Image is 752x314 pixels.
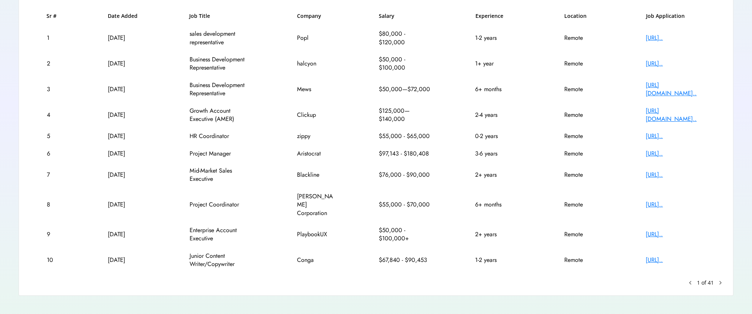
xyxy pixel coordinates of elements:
div: 6 [47,150,64,158]
div: Project Coordinator [190,201,253,209]
div: $50,000 - $100,000 [379,55,431,72]
div: 2 [47,60,64,68]
div: $125,000—$140,000 [379,107,431,124]
div: 1+ year [475,60,520,68]
div: 7 [47,171,64,179]
div: [DATE] [108,132,145,140]
button: keyboard_arrow_left [687,279,694,286]
div: 1 of 41 [697,279,714,286]
div: [DATE] [108,171,145,179]
div: 4 [47,111,64,119]
div: $80,000 - $120,000 [379,30,431,47]
div: Business Development Representative [190,81,253,98]
div: $50,000 - $100,000+ [379,226,431,243]
div: [URL].. [646,201,705,209]
div: Growth Account Executive (AMER) [190,107,253,124]
div: [DATE] [108,150,145,158]
div: Remote [564,60,601,68]
div: Business Development Representative [190,55,253,72]
div: halcyon [297,60,334,68]
div: Remote [564,201,601,209]
h6: Company [297,12,334,20]
div: 1 [47,34,64,42]
div: 8 [47,201,64,209]
div: [URL][DOMAIN_NAME].. [646,81,705,98]
div: 2+ years [475,171,520,179]
div: $50,000—$72,000 [379,85,431,93]
h6: Experience [475,12,520,20]
h6: Location [564,12,601,20]
div: Blackline [297,171,334,179]
div: $67,840 - $90,453 [379,256,431,264]
div: $97,143 - $180,408 [379,150,431,158]
div: [URL].. [646,150,705,158]
div: Clickup [297,111,334,119]
h6: Date Added [108,12,145,20]
div: $55,000 - $70,000 [379,201,431,209]
div: [DATE] [108,111,145,119]
div: 0-2 years [475,132,520,140]
div: [DATE] [108,201,145,209]
div: 6+ months [475,201,520,209]
div: 2+ years [475,230,520,238]
button: chevron_right [717,279,724,286]
div: 1-2 years [475,34,520,42]
h6: Job Application [646,12,706,20]
h6: Sr # [46,12,63,20]
div: Mews [297,85,334,93]
div: Conga [297,256,334,264]
div: [PERSON_NAME] Corporation [297,192,334,217]
div: $55,000 - $65,000 [379,132,431,140]
div: sales development representative [190,30,253,47]
div: Remote [564,34,601,42]
div: PlaybookUX [297,230,334,238]
div: Junior Content Writer/Copywriter [190,252,253,269]
div: [URL][DOMAIN_NAME].. [646,107,705,124]
div: 1-2 years [475,256,520,264]
div: [URL].. [646,230,705,238]
div: zippy [297,132,334,140]
div: 10 [47,256,64,264]
div: [URL].. [646,171,705,179]
div: Remote [564,171,601,179]
div: 9 [47,230,64,238]
div: [URL].. [646,132,705,140]
div: [DATE] [108,34,145,42]
div: 5 [47,132,64,140]
div: [URL].. [646,256,705,264]
div: 3 [47,85,64,93]
div: [DATE] [108,85,145,93]
div: $76,000 - $90,000 [379,171,431,179]
div: [URL].. [646,34,705,42]
div: Project Manager [190,150,253,158]
h6: Job Title [189,12,210,20]
div: 3-6 years [475,150,520,158]
div: [DATE] [108,60,145,68]
div: [DATE] [108,230,145,238]
div: [URL].. [646,60,705,68]
div: Remote [564,132,601,140]
div: Remote [564,230,601,238]
div: Remote [564,150,601,158]
div: Aristocrat [297,150,334,158]
div: HR Coordinator [190,132,253,140]
div: Mid-Market Sales Executive [190,167,253,183]
div: Remote [564,111,601,119]
div: 2-4 years [475,111,520,119]
div: Remote [564,256,601,264]
div: Remote [564,85,601,93]
div: 6+ months [475,85,520,93]
div: [DATE] [108,256,145,264]
h6: Salary [379,12,431,20]
div: Popl [297,34,334,42]
div: Enterprise Account Executive [190,226,253,243]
